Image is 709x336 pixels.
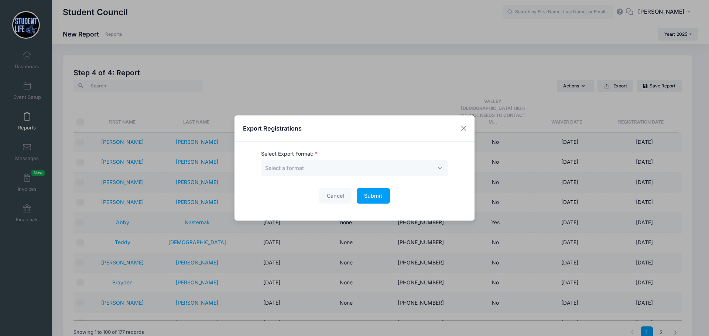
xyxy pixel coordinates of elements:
span: Select a format [265,164,304,172]
span: Select a format [261,160,448,176]
button: Cancel [319,188,352,204]
button: Submit [357,188,390,204]
span: Select a format [265,165,304,171]
label: Select Export Format: [261,150,318,158]
span: Submit [364,193,382,199]
button: Close [457,122,470,135]
h4: Export Registrations [243,124,302,133]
